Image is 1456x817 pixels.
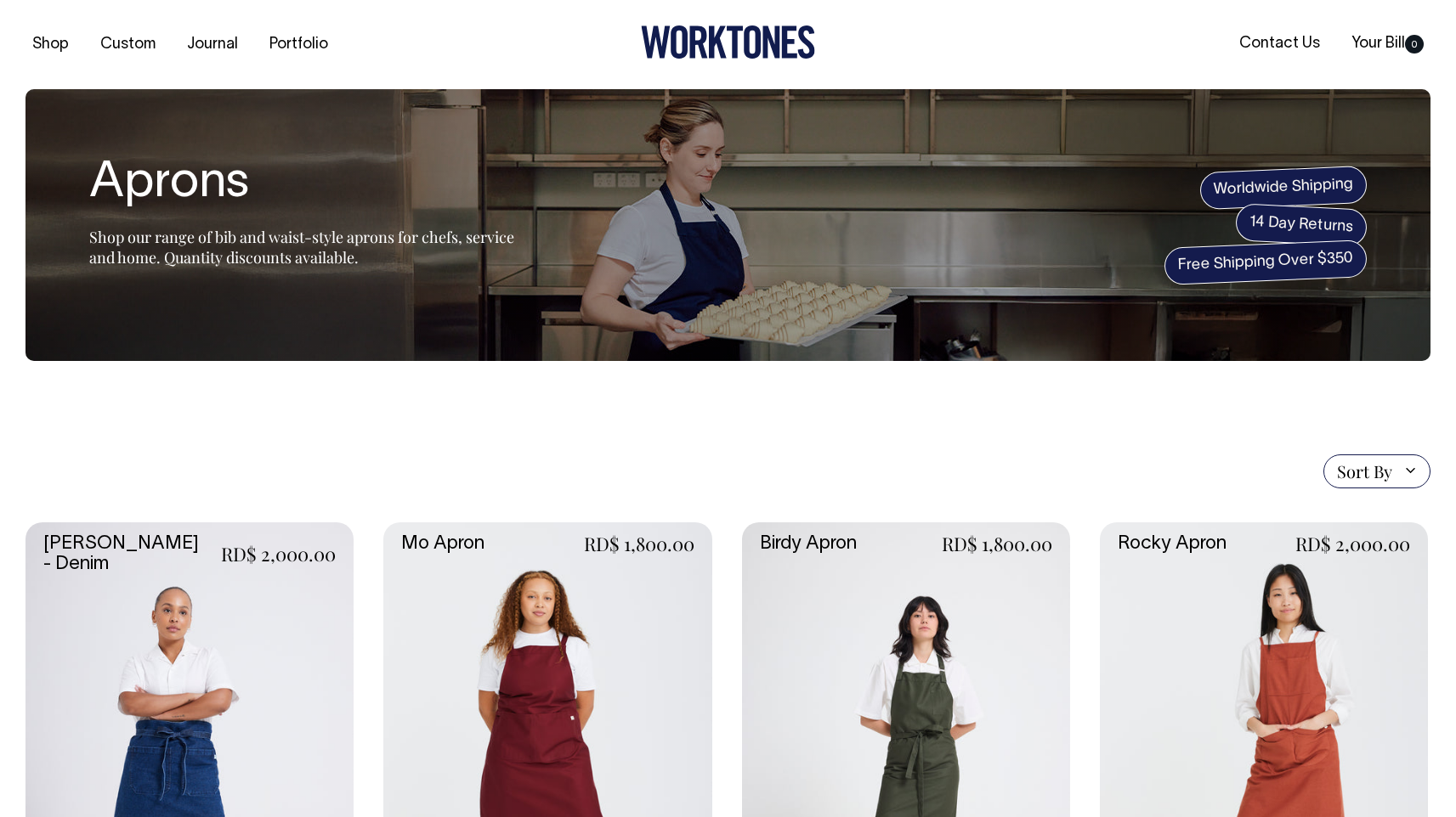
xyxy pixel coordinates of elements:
span: 0 [1405,35,1424,54]
span: Free Shipping Over $350 [1164,239,1368,285]
span: Shop our range of bib and waist-style aprons for chefs, service and home. Quantity discounts avai... [89,227,514,268]
a: Shop [25,31,76,59]
a: Your Bill0 [1345,30,1431,58]
a: Portfolio [263,31,335,59]
a: Journal [180,31,245,59]
a: Custom [93,31,162,59]
h1: Aprons [89,157,514,211]
span: Worldwide Shipping [1199,166,1368,210]
a: Contact Us [1232,30,1327,58]
span: Sort By [1337,461,1392,482]
span: 14 Day Returns [1235,203,1368,247]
